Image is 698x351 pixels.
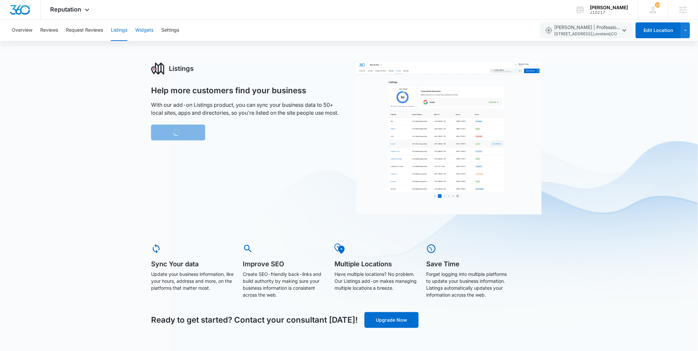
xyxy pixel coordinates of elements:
[40,20,58,41] button: Reviews
[655,2,660,8] span: 19
[12,20,32,41] button: Overview
[151,101,342,117] p: With our add-on Listings product, you can sync your business data to 50+ local sites, apps and di...
[365,312,419,328] button: Upgrade Now
[590,5,628,10] div: account name
[161,20,179,41] button: Settings
[540,22,633,38] button: [PERSON_NAME] | Professional Voiceover Artist[STREET_ADDRESS],Loveland,CO
[243,261,325,267] h5: Improve SEO
[426,261,509,267] h5: Save Time
[151,271,234,291] p: Update your business information, like your hours, address and more, on the platforms that matter...
[636,22,681,38] button: Edit Location
[169,64,194,73] h3: Listings
[50,6,81,13] span: Reputation
[151,261,234,267] h5: Sync Your data
[135,20,153,41] button: Widgets
[426,271,509,298] p: Forget logging into multiple platforms to update your business information. Listings automaticall...
[555,31,620,37] span: [STREET_ADDRESS] , Loveland , CO
[555,24,620,37] span: [PERSON_NAME] | Professional Voiceover Artist
[334,261,417,267] h5: Multiple Locations
[111,20,127,41] button: Listings
[151,86,306,96] h1: Help more customers find your business
[590,10,628,15] div: account id
[655,2,660,8] div: notifications count
[151,314,358,326] h4: Ready to get started? Contact your consultant [DATE]!
[243,271,325,298] p: Create SEO-friendly back-links and build authority by making sure your business information is co...
[334,271,417,291] p: Have multiple locations? No problem. Our Listings add-on makes managing multiple locations a breeze.
[66,20,103,41] button: Request Reviews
